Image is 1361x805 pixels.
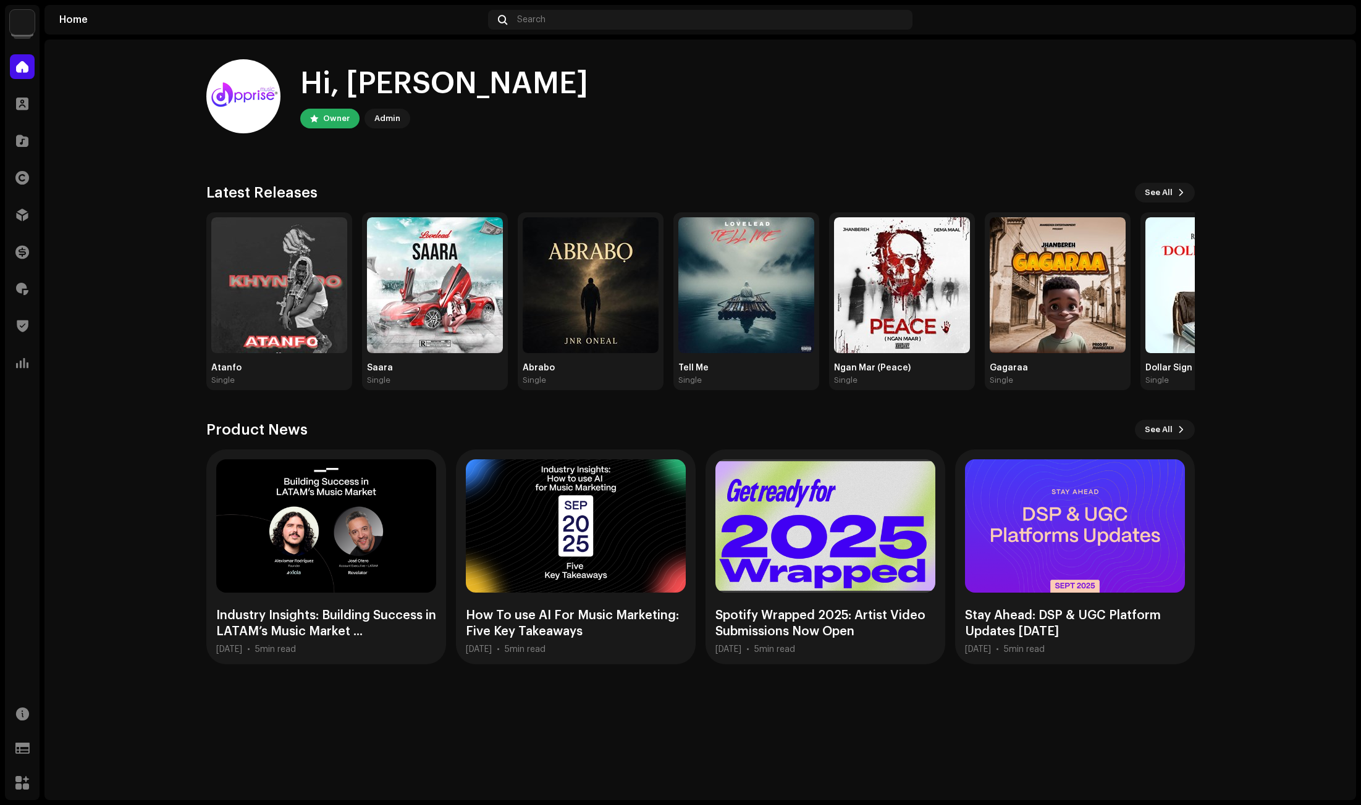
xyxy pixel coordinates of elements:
div: Single [990,375,1013,385]
div: How To use AI For Music Marketing: Five Key Takeaways [466,607,686,640]
div: Gagaraa [990,363,1126,373]
div: Spotify Wrapped 2025: Artist Video Submissions Now Open [715,607,935,640]
button: See All [1135,420,1195,440]
div: [DATE] [466,644,492,654]
div: Industry Insights: Building Success in LATAM’s Music Market ... [216,607,436,640]
div: Single [1145,375,1169,385]
button: See All [1135,183,1195,202]
div: [DATE] [715,644,741,654]
span: min read [260,645,296,654]
div: [DATE] [965,644,991,654]
div: Tell Me [678,363,814,373]
div: • [247,644,250,654]
div: Single [678,375,702,385]
div: 5 [754,644,795,654]
img: 6536d7b4-949b-4f28-8e32-66175757a40c [523,217,659,353]
div: Owner [323,111,350,126]
div: Abrabo [523,363,659,373]
div: Atanfo [211,363,347,373]
span: See All [1145,417,1173,442]
span: min read [510,645,546,654]
div: • [497,644,500,654]
div: Hi, [PERSON_NAME] [300,64,588,104]
img: 94355213-6620-4dec-931c-2264d4e76804 [1321,10,1341,30]
span: Search [517,15,546,25]
div: • [996,644,999,654]
img: ffed6ea8-191a-49c2-9ff1-368f72eeac06 [678,217,814,353]
img: 94355213-6620-4dec-931c-2264d4e76804 [206,59,280,133]
h3: Product News [206,420,308,440]
div: Single [367,375,390,385]
div: Single [834,375,857,385]
div: Stay Ahead: DSP & UGC Platform Updates [DATE] [965,607,1185,640]
div: 5 [1004,644,1045,654]
div: Home [59,15,483,25]
div: Dollar Sign [1145,363,1281,373]
div: Ngan Mar (Peace) [834,363,970,373]
div: Single [523,375,546,385]
div: Saara [367,363,503,373]
h3: Latest Releases [206,183,318,202]
span: See All [1145,180,1173,205]
div: Admin [374,111,400,126]
img: 7e20d871-ea56-4640-939a-ac8e63755388 [367,217,503,353]
img: 6a156688-9343-4fe6-830a-0d3cfb8ff1f1 [211,217,347,353]
span: min read [1009,645,1045,654]
img: 0d85e60d-03e7-484f-9265-885be6fe0862 [990,217,1126,353]
img: fafd1812-f968-42c7-b9d3-9530b6623c0f [1145,217,1281,353]
div: [DATE] [216,644,242,654]
div: Single [211,375,235,385]
div: • [746,644,749,654]
span: min read [759,645,795,654]
img: 55d85f8b-9a96-44a7-919f-d44e6fd103af [834,217,970,353]
img: 1c16f3de-5afb-4452-805d-3f3454e20b1b [10,10,35,35]
div: 5 [505,644,546,654]
div: 5 [255,644,296,654]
